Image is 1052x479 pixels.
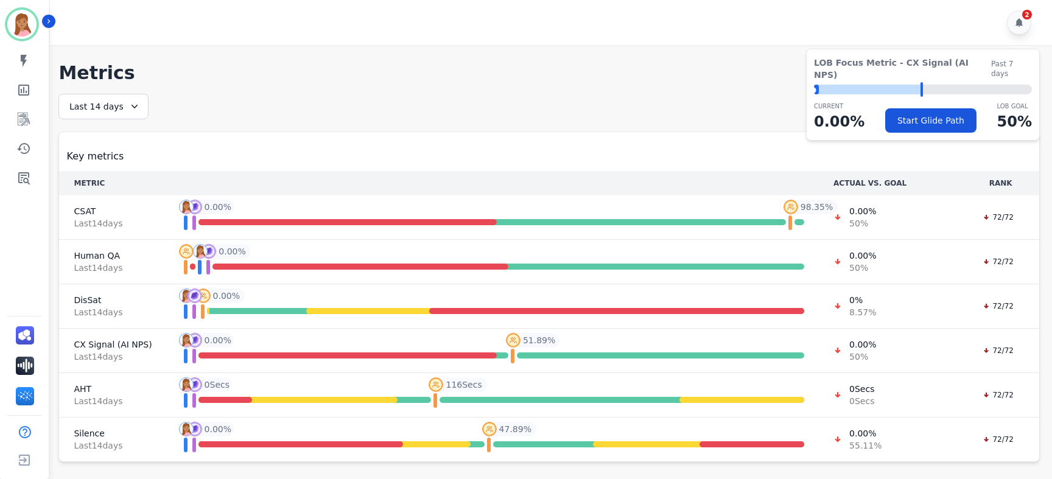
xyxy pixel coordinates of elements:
span: Last 14 day s [74,262,152,274]
img: profile-pic [188,200,202,214]
span: Last 14 day s [74,217,152,229]
img: profile-pic [188,333,202,348]
span: Silence [74,427,152,439]
div: 2 [1022,10,1032,19]
img: profile-pic [784,200,798,214]
img: profile-pic [188,377,202,392]
div: Last 14 days [58,94,149,119]
span: 0.00 % [205,334,231,346]
p: CURRENT [814,102,864,111]
img: profile-pic [188,422,202,436]
span: CSAT [74,205,152,217]
p: 0.00 % [814,111,864,133]
span: 0.00 % [213,290,240,302]
span: DisSat [74,294,152,306]
img: profile-pic [506,333,521,348]
p: 50 % [997,111,1032,133]
span: Past 7 days [991,59,1032,79]
span: LOB Focus Metric - CX Signal (AI NPS) [814,57,991,81]
img: profile-pic [202,244,216,259]
img: profile-pic [179,288,194,303]
span: 50 % [849,351,876,363]
span: 0 Secs [205,379,230,391]
th: RANK [962,171,1039,195]
span: 0 % [849,294,876,306]
img: profile-pic [179,377,194,392]
span: 0.00 % [849,205,876,217]
img: profile-pic [188,288,202,303]
span: Last 14 day s [74,439,152,452]
span: 0.00 % [205,201,231,213]
span: 116 Secs [446,379,482,391]
span: 47.89 % [499,423,531,435]
span: Last 14 day s [74,351,152,363]
span: 98.35 % [801,201,833,213]
span: 0.00 % [849,427,882,439]
button: Start Glide Path [885,108,977,133]
span: CX Signal (AI NPS) [74,338,152,351]
img: profile-pic [482,422,497,436]
div: ⬤ [814,85,819,94]
span: 55.11 % [849,439,882,452]
span: 50 % [849,262,876,274]
img: Bordered avatar [7,10,37,39]
div: 72/72 [977,344,1020,357]
img: profile-pic [429,377,443,392]
span: 0.00 % [205,423,231,435]
div: 72/72 [977,211,1020,223]
img: profile-pic [179,200,194,214]
span: 0.00 % [849,338,876,351]
span: Last 14 day s [74,395,152,407]
img: profile-pic [179,333,194,348]
span: 0 Secs [849,383,874,395]
span: Key metrics [66,149,124,164]
th: METRIC [59,171,166,195]
div: 72/72 [977,389,1020,401]
img: profile-pic [179,244,194,259]
img: profile-pic [196,288,211,303]
span: 8.57 % [849,306,876,318]
span: 51.89 % [523,334,555,346]
img: profile-pic [179,422,194,436]
img: profile-pic [193,244,208,259]
span: 0 Secs [849,395,874,407]
span: 0.00 % [219,245,245,257]
span: AHT [74,383,152,395]
div: 72/72 [977,433,1020,446]
th: ACTUAL VS. GOAL [819,171,962,195]
span: Human QA [74,250,152,262]
span: 0.00 % [849,250,876,262]
div: 72/72 [977,256,1020,268]
div: 72/72 [977,300,1020,312]
p: LOB Goal [997,102,1032,111]
span: 50 % [849,217,876,229]
h1: Metrics [58,62,1040,84]
span: Last 14 day s [74,306,152,318]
